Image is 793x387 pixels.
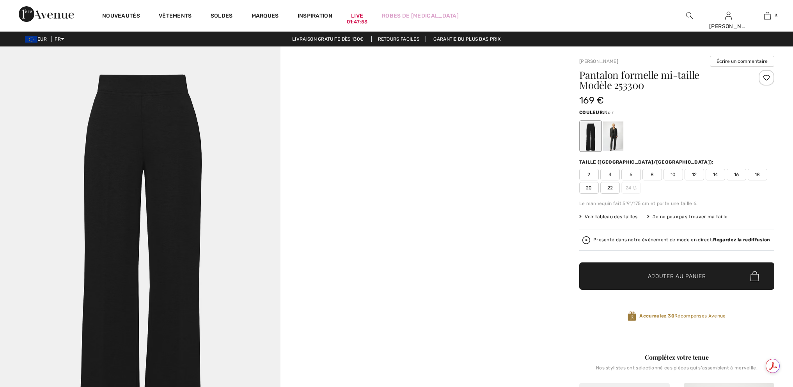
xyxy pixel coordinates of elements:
[647,213,728,220] div: Je ne peux pas trouver ma taille
[633,186,637,190] img: ring-m.svg
[102,12,140,21] a: Nouveautés
[621,169,641,180] span: 6
[743,328,785,348] iframe: Ouvre un widget dans lequel vous pouvez trouver plus d’informations
[775,12,777,19] span: 3
[725,12,732,19] a: Se connecter
[19,6,74,22] img: 1ère Avenue
[25,36,37,43] img: Euro
[582,236,590,244] img: Regardez la rediffusion
[579,262,774,290] button: Ajouter au panier
[286,36,370,42] a: Livraison gratuite dès 130€
[600,169,620,180] span: 4
[604,110,614,115] span: Noir
[639,313,674,319] strong: Accumulez 30
[600,182,620,194] span: 22
[159,12,192,21] a: Vêtements
[55,36,64,42] span: FR
[579,365,774,377] div: Nos stylistes ont sélectionné ces pièces qui s'assemblent à merveille.
[579,95,604,106] span: 169 €
[713,237,770,243] strong: Regardez la rediffusion
[252,12,279,21] a: Marques
[748,169,767,180] span: 18
[725,11,732,20] img: Mes infos
[579,59,618,64] a: [PERSON_NAME]
[710,56,774,67] button: Écrire un commentaire
[579,182,599,194] span: 20
[579,169,599,180] span: 2
[382,12,459,20] a: Robes de [MEDICAL_DATA]
[593,237,770,243] div: Presenté dans notre événement de mode en direct.
[764,11,771,20] img: Mon panier
[621,182,641,194] span: 24
[580,121,601,151] div: Noir
[579,353,774,362] div: Complétez votre tenue
[663,169,683,180] span: 10
[685,169,704,180] span: 12
[706,169,725,180] span: 14
[603,121,623,151] div: Grey melange
[25,36,50,42] span: EUR
[579,110,604,115] span: Couleur:
[427,36,507,42] a: Garantie du plus bas prix
[748,11,786,20] a: 3
[579,200,774,207] div: Le mannequin fait 5'9"/175 cm et porte une taille 6.
[628,311,636,321] img: Récompenses Avenue
[579,213,638,220] span: Voir tableau des tailles
[639,312,726,319] span: Récompenses Avenue
[579,159,715,166] div: Taille ([GEOGRAPHIC_DATA]/[GEOGRAPHIC_DATA]):
[351,12,363,20] a: Live01:47:53
[727,169,746,180] span: 16
[371,36,426,42] a: Retours faciles
[211,12,233,21] a: Soldes
[686,11,693,20] img: recherche
[298,12,332,21] span: Inspiration
[709,22,747,30] div: [PERSON_NAME]
[642,169,662,180] span: 8
[347,18,367,26] div: 01:47:53
[579,70,742,90] h1: Pantalon formelle mi-taille Modèle 253300
[280,46,561,187] video: Your browser does not support the video tag.
[750,271,759,281] img: Bag.svg
[648,272,706,280] span: Ajouter au panier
